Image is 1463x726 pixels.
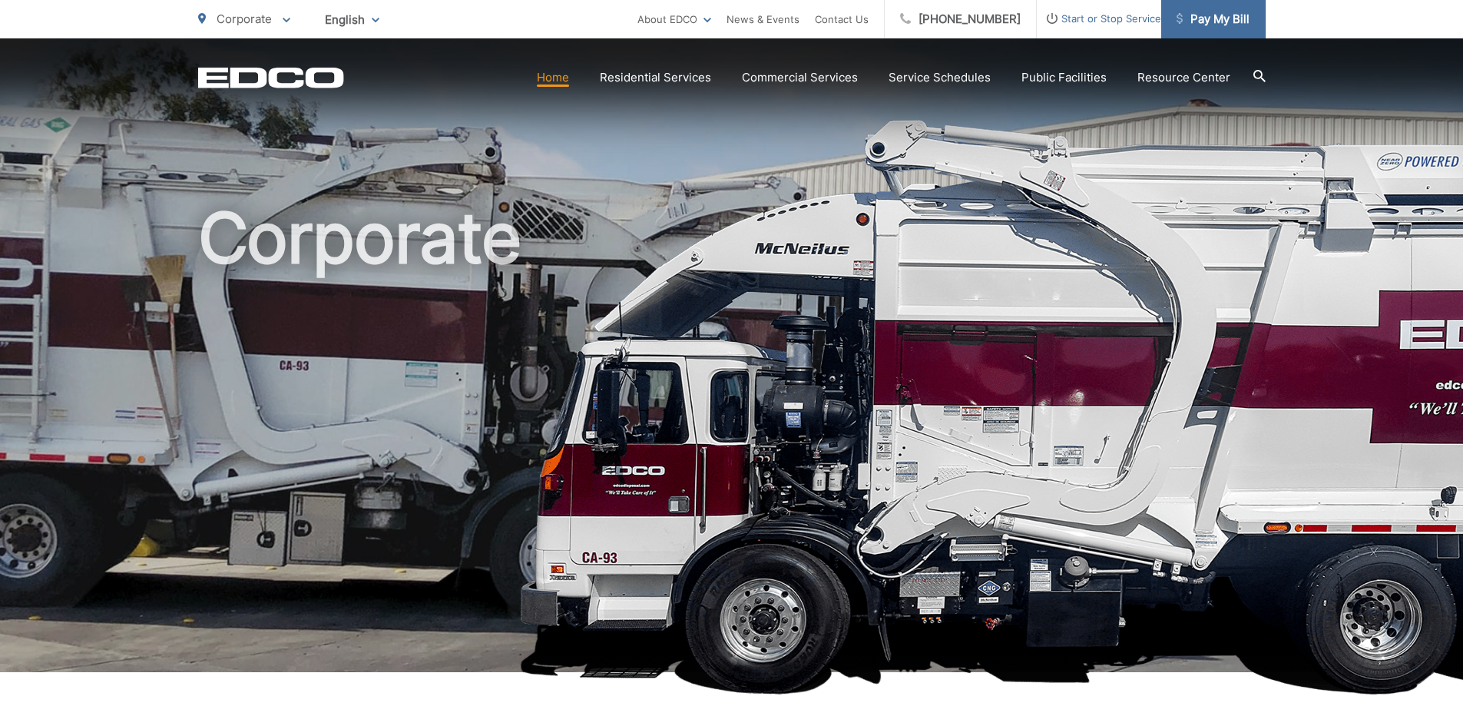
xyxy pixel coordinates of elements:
[1177,10,1250,28] span: Pay My Bill
[1021,68,1107,87] a: Public Facilities
[313,6,391,33] span: English
[198,67,344,88] a: EDCD logo. Return to the homepage.
[727,10,799,28] a: News & Events
[600,68,711,87] a: Residential Services
[1137,68,1230,87] a: Resource Center
[742,68,858,87] a: Commercial Services
[198,200,1266,686] h1: Corporate
[637,10,711,28] a: About EDCO
[217,12,272,26] span: Corporate
[815,10,869,28] a: Contact Us
[537,68,569,87] a: Home
[889,68,991,87] a: Service Schedules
